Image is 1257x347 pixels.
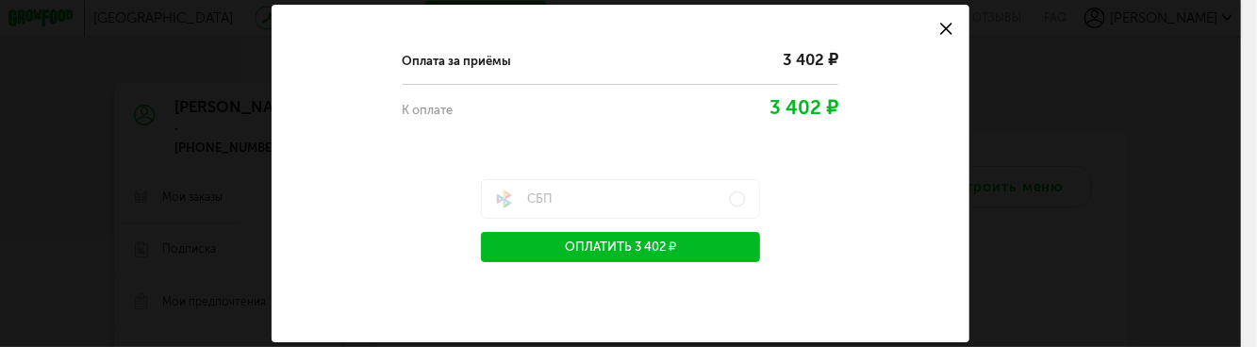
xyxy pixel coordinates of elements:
[769,96,838,119] span: 3 402 ₽
[495,190,553,208] span: СБП
[495,190,514,208] img: sbp-pay.a0b1cb1.svg
[403,101,534,120] div: К оплате
[403,52,708,71] div: Оплата за приёмы
[708,46,839,74] div: 3 402 ₽
[481,232,760,262] button: Оплатить 3 402 ₽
